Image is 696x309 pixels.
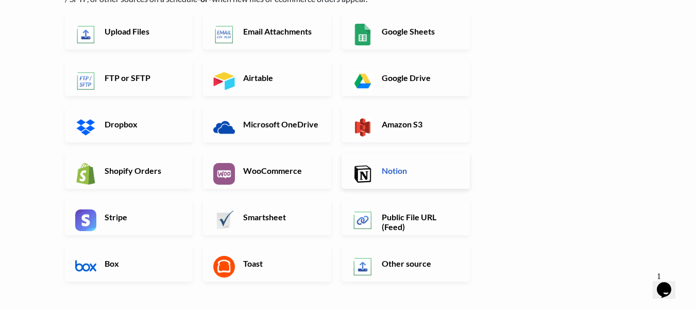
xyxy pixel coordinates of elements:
[65,153,193,189] a: Shopify Orders
[213,70,235,92] img: Airtable App & API
[102,26,183,36] h6: Upload Files
[102,212,183,222] h6: Stripe
[241,212,321,222] h6: Smartsheet
[102,73,183,83] h6: FTP or SFTP
[342,13,470,50] a: Google Sheets
[102,258,183,268] h6: Box
[75,256,97,278] img: Box App & API
[379,26,460,36] h6: Google Sheets
[352,24,374,45] img: Google Sheets App & API
[653,268,686,299] iframe: chat widget
[75,163,97,185] img: Shopify App & API
[241,166,321,175] h6: WooCommerce
[213,117,235,138] img: Microsoft OneDrive App & API
[203,246,331,282] a: Toast
[352,163,374,185] img: Notion App & API
[203,153,331,189] a: WooCommerce
[65,246,193,282] a: Box
[241,258,321,268] h6: Toast
[241,26,321,36] h6: Email Attachments
[342,153,470,189] a: Notion
[379,73,460,83] h6: Google Drive
[379,212,460,232] h6: Public File URL (Feed)
[379,119,460,129] h6: Amazon S3
[213,209,235,231] img: Smartsheet App & API
[102,119,183,129] h6: Dropbox
[65,106,193,142] a: Dropbox
[241,119,321,129] h6: Microsoft OneDrive
[342,246,470,282] a: Other source
[213,163,235,185] img: WooCommerce App & API
[203,60,331,96] a: Airtable
[65,13,193,50] a: Upload Files
[342,60,470,96] a: Google Drive
[379,166,460,175] h6: Notion
[203,199,331,235] a: Smartsheet
[352,256,374,278] img: Other Source App & API
[241,73,321,83] h6: Airtable
[342,199,470,235] a: Public File URL (Feed)
[75,117,97,138] img: Dropbox App & API
[102,166,183,175] h6: Shopify Orders
[213,256,235,278] img: Toast App & API
[379,258,460,268] h6: Other source
[203,106,331,142] a: Microsoft OneDrive
[75,70,97,92] img: FTP or SFTP App & API
[352,117,374,138] img: Amazon S3 App & API
[65,199,193,235] a: Stripe
[65,60,193,96] a: FTP or SFTP
[75,209,97,231] img: Stripe App & API
[203,13,331,50] a: Email Attachments
[352,209,374,231] img: Public File URL App & API
[213,24,235,45] img: Email New CSV or XLSX File App & API
[75,24,97,45] img: Upload Files App & API
[342,106,470,142] a: Amazon S3
[352,70,374,92] img: Google Drive App & API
